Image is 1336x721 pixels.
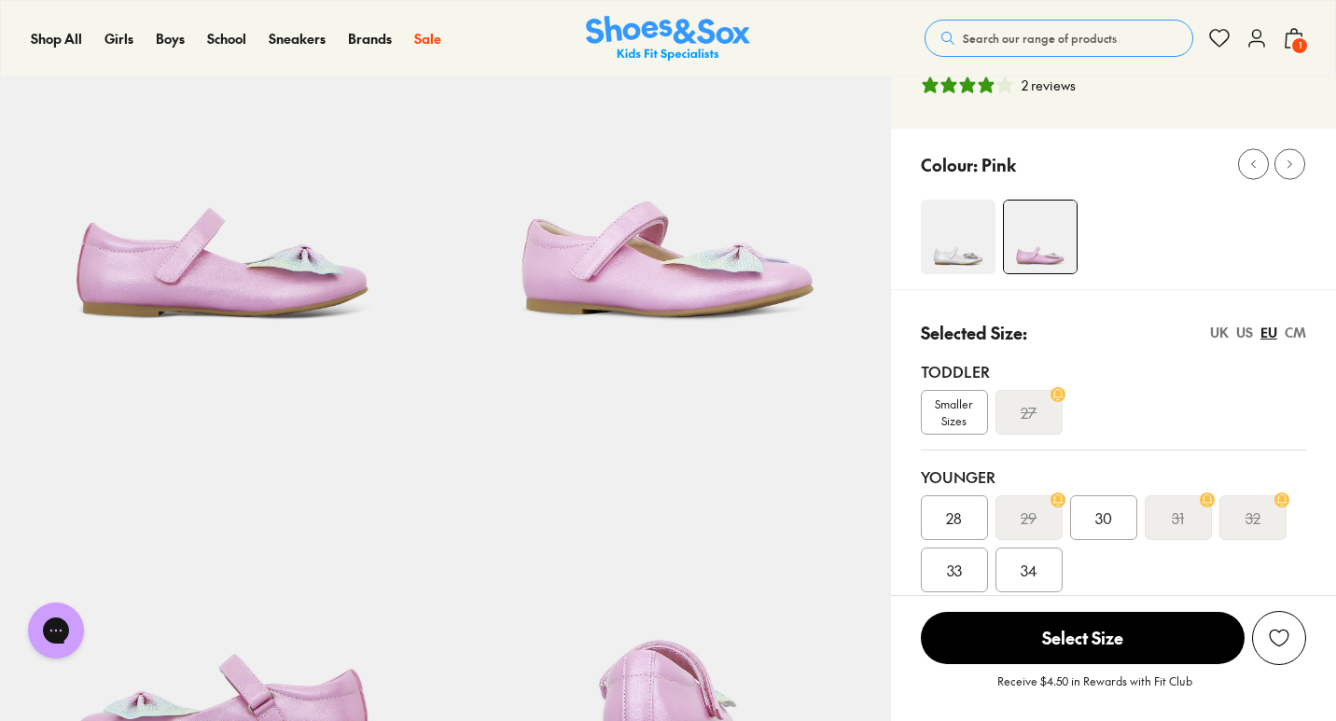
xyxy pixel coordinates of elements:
span: Brands [348,29,392,48]
span: School [207,29,246,48]
a: Shop All [31,29,82,49]
button: Add to Wishlist [1252,611,1306,665]
p: Colour: [921,152,978,177]
span: Sale [414,29,441,48]
span: 1 [1290,36,1309,55]
span: 33 [947,559,962,581]
span: 34 [1021,559,1037,581]
div: 2 reviews [1022,76,1076,95]
span: Shop All [31,29,82,48]
div: EU [1260,323,1277,342]
span: Girls [104,29,133,48]
div: US [1236,323,1253,342]
s: 31 [1172,506,1184,529]
s: 29 [1021,506,1037,529]
s: 32 [1246,506,1260,529]
button: Select Size [921,611,1245,665]
span: Boys [156,29,185,48]
div: Toddler [921,360,1306,382]
span: Select Size [921,612,1245,664]
button: 4 stars, 2 ratings [921,76,1076,95]
a: Brands [348,29,392,49]
p: Receive $4.50 in Rewards with Fit Club [997,672,1192,706]
a: Sale [414,29,441,49]
div: Younger [921,465,1306,488]
iframe: Gorgias live chat messenger [19,596,93,665]
p: Selected Size: [921,320,1027,345]
a: Girls [104,29,133,49]
img: SNS_Logo_Responsive.svg [586,16,750,62]
p: Pink [981,152,1016,177]
button: Search our range of products [925,20,1193,57]
div: UK [1210,323,1229,342]
a: Shoes & Sox [586,16,750,62]
a: Sneakers [269,29,326,49]
span: Search our range of products [963,30,1117,47]
button: 1 [1283,18,1305,59]
s: 27 [1021,401,1037,423]
span: 30 [1095,506,1112,529]
span: Smaller Sizes [922,395,987,429]
span: 28 [946,506,962,529]
img: 4-531018_1 [1004,201,1077,273]
span: Sneakers [269,29,326,48]
img: 4-531024_1 [921,200,995,274]
a: School [207,29,246,49]
a: Boys [156,29,185,49]
div: CM [1285,323,1306,342]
